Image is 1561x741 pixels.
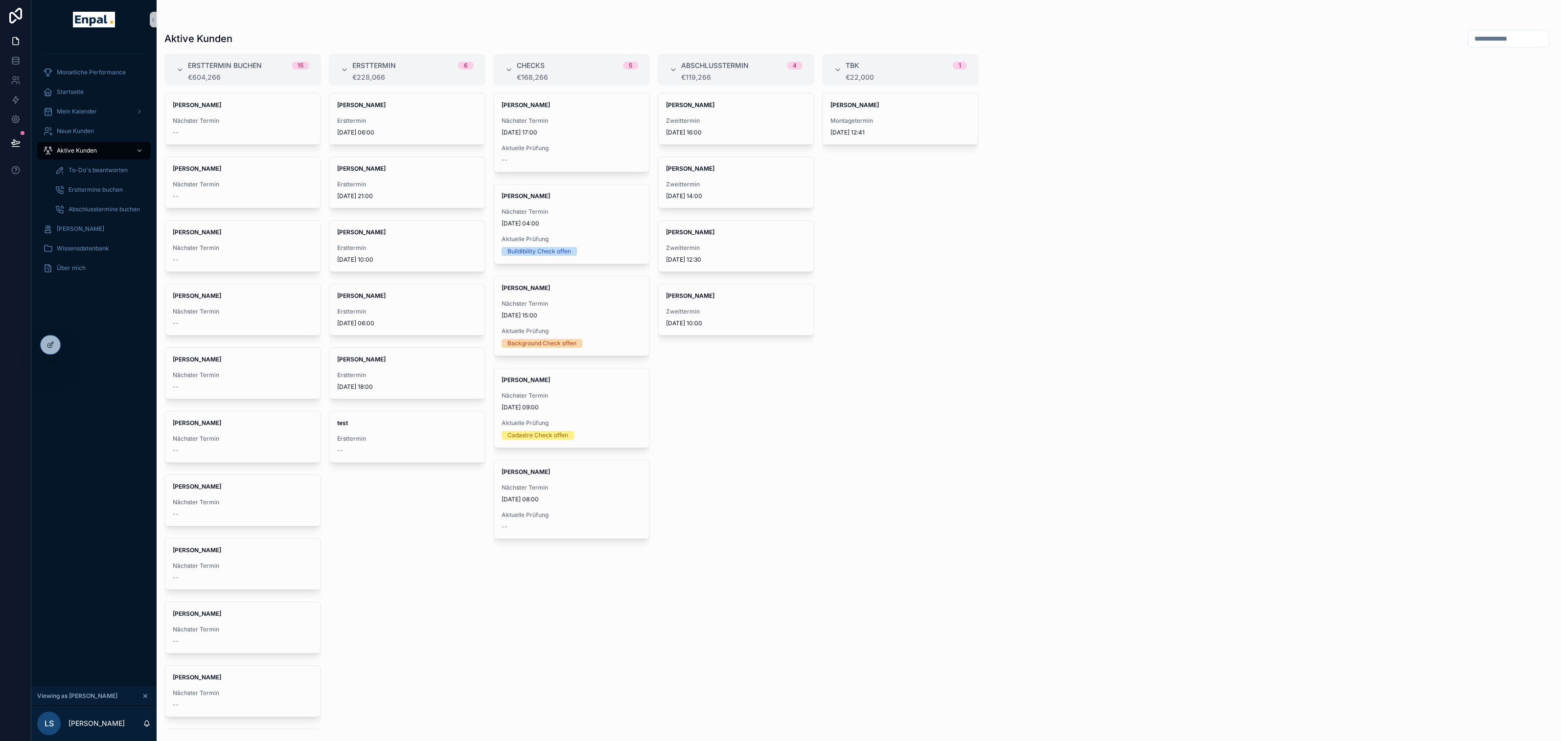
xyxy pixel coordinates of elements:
span: [DATE] 21:00 [337,192,477,200]
strong: [PERSON_NAME] [830,101,879,109]
div: €228,066 [352,73,474,81]
span: Ersttermin buchen [188,61,262,70]
span: Nächster Termin [173,371,313,379]
span: Ersttermin [352,61,396,70]
span: Viewing as [PERSON_NAME] [37,692,117,700]
span: Checks [517,61,545,70]
a: [PERSON_NAME]Nächster Termin-- [164,284,321,336]
span: Ersttermin [337,117,477,125]
div: €168,266 [517,73,638,81]
strong: [PERSON_NAME] [173,674,221,681]
strong: [PERSON_NAME] [502,101,550,109]
span: Nächster Termin [173,498,313,506]
span: Monatliche Performance [57,68,126,76]
a: Ersttermine buchen [49,181,151,199]
span: Ersttermin [337,180,477,188]
a: [PERSON_NAME] [37,220,151,238]
span: Zweittermin [666,180,806,188]
span: Zweittermin [666,244,806,252]
strong: [PERSON_NAME] [666,165,714,172]
span: Abschlusstermin [681,61,749,70]
span: -- [173,192,179,200]
span: Nächster Termin [502,392,642,400]
span: -- [173,701,179,709]
div: 5 [629,62,632,69]
h1: Aktive Kunden [164,32,232,45]
span: [DATE] 17:00 [502,129,642,136]
a: [PERSON_NAME]Ersttermin[DATE] 18:00 [329,347,485,399]
span: -- [502,523,507,531]
span: [DATE] 09:00 [502,404,642,411]
span: [DATE] 16:00 [666,129,806,136]
span: [DATE] 10:00 [666,319,806,327]
div: Cadastre Check offen [507,431,568,440]
div: 1 [959,62,961,69]
span: [DATE] 12:41 [830,129,970,136]
a: [PERSON_NAME]Nächster Termin-- [164,665,321,717]
div: Background Check offen [507,339,576,348]
a: [PERSON_NAME]Nächster Termin-- [164,220,321,272]
a: Mein Kalender [37,103,151,120]
span: Nächster Termin [173,626,313,633]
span: -- [173,129,179,136]
a: [PERSON_NAME]Montagetermin[DATE] 12:41 [822,93,979,145]
span: -- [173,574,179,582]
a: [PERSON_NAME]Zweittermin[DATE] 12:30 [658,220,814,272]
span: Ersttermin [337,308,477,315]
span: Ersttermin [337,435,477,443]
strong: [PERSON_NAME] [173,419,221,427]
span: TBK [846,61,859,70]
span: Abschlusstermine buchen [69,205,140,213]
span: -- [173,383,179,391]
span: Startseite [57,88,84,96]
span: LS [45,718,54,729]
strong: [PERSON_NAME] [337,292,386,299]
span: Nächster Termin [173,308,313,315]
div: €119,266 [681,73,803,81]
a: testErsttermin-- [329,411,485,463]
strong: [PERSON_NAME] [337,356,386,363]
img: App logo [73,12,115,27]
strong: [PERSON_NAME] [337,228,386,236]
span: Über mich [57,264,86,272]
span: -- [173,256,179,264]
span: Aktive Kunden [57,147,97,155]
a: [PERSON_NAME]Zweittermin[DATE] 16:00 [658,93,814,145]
span: [DATE] 06:00 [337,129,477,136]
span: [DATE] 08:00 [502,495,642,503]
strong: [PERSON_NAME] [666,292,714,299]
a: [PERSON_NAME]Nächster Termin-- [164,347,321,399]
strong: [PERSON_NAME] [666,101,714,109]
strong: [PERSON_NAME] [173,101,221,109]
span: To-Do's beantworten [69,166,128,174]
span: Zweittermin [666,308,806,315]
a: [PERSON_NAME]Ersttermin[DATE] 06:00 [329,93,485,145]
span: Nächster Termin [173,435,313,443]
span: Ersttermine buchen [69,186,123,194]
span: [DATE] 06:00 [337,319,477,327]
span: Nächster Termin [502,300,642,308]
strong: [PERSON_NAME] [502,284,550,292]
span: -- [173,319,179,327]
a: [PERSON_NAME]Nächster Termin[DATE] 04:00Aktuelle PrüfungBuildibility Check offen [493,184,650,264]
a: Monatliche Performance [37,64,151,81]
span: [DATE] 18:00 [337,383,477,391]
strong: [PERSON_NAME] [337,165,386,172]
span: Nächster Termin [173,180,313,188]
span: Neue Kunden [57,127,94,135]
a: [PERSON_NAME]Nächster Termin-- [164,157,321,208]
span: [DATE] 14:00 [666,192,806,200]
span: Nächster Termin [173,689,313,697]
span: Nächster Termin [173,117,313,125]
a: [PERSON_NAME]Nächster Termin-- [164,474,321,526]
div: 4 [793,62,797,69]
span: Ersttermin [337,244,477,252]
span: -- [173,510,179,518]
a: [PERSON_NAME]Nächster Termin[DATE] 17:00Aktuelle Prüfung-- [493,93,650,172]
strong: [PERSON_NAME] [502,376,550,383]
div: €604,266 [188,73,309,81]
span: [DATE] 12:30 [666,256,806,264]
span: Aktuelle Prüfung [502,144,642,152]
span: [DATE] 04:00 [502,220,642,227]
div: 6 [464,62,468,69]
